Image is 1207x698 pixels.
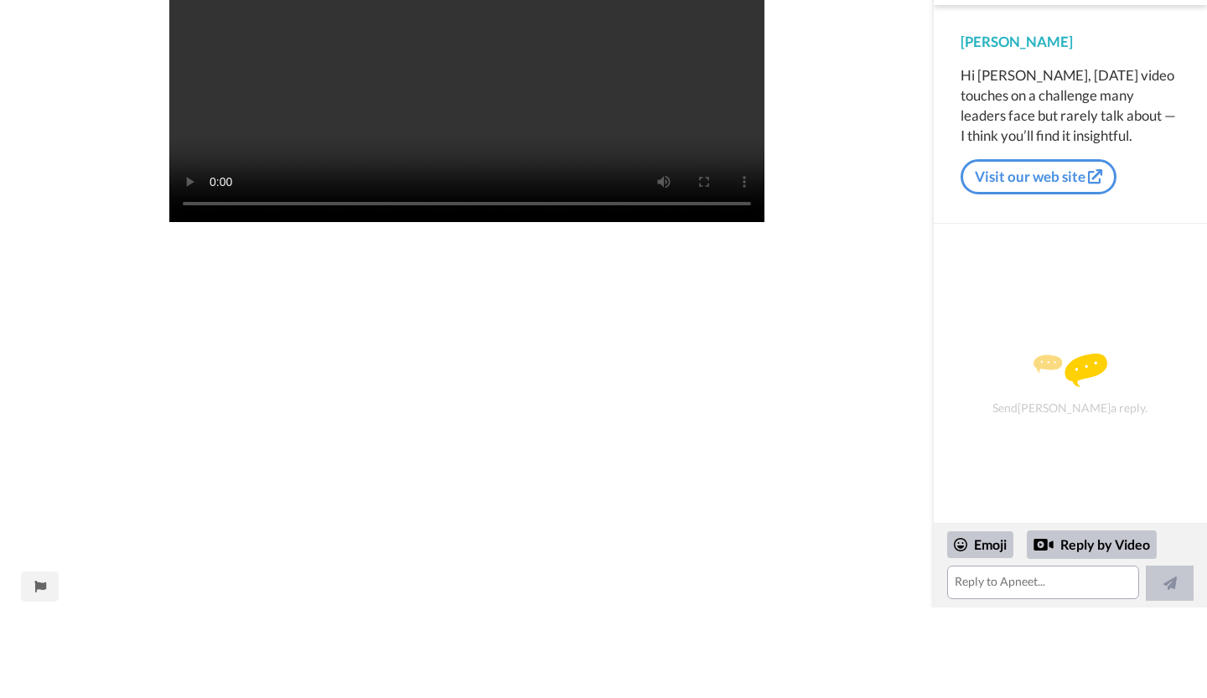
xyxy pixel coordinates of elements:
[1033,535,1054,555] div: Reply by Video
[961,159,1116,194] a: Visit our web site
[961,32,1180,52] div: [PERSON_NAME]
[961,65,1180,146] div: Hi [PERSON_NAME], [DATE] video touches on a challenge many leaders face but rarely talk about — I...
[956,253,1184,514] div: Send [PERSON_NAME] a reply.
[947,531,1013,558] div: Emoji
[1027,530,1157,559] div: Reply by Video
[1033,354,1107,387] img: message.svg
